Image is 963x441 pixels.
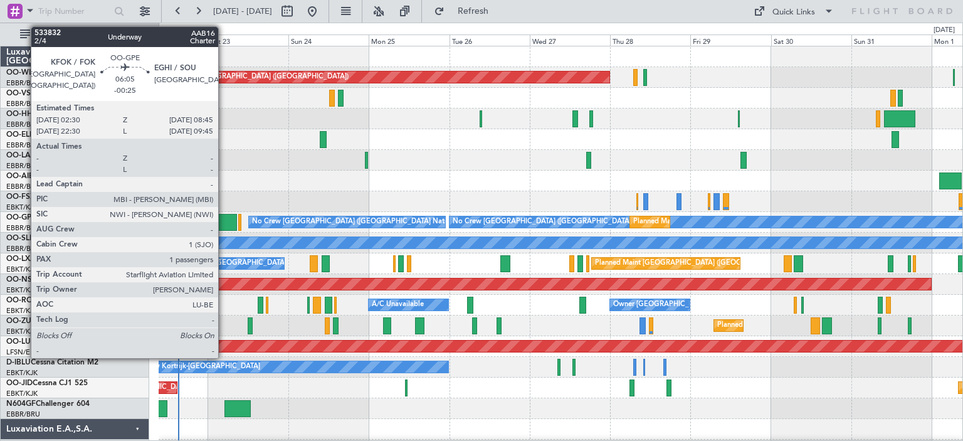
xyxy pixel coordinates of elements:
a: EBBR/BRU [6,182,40,191]
span: OO-LAH [6,152,36,159]
a: OO-LXACessna Citation CJ4 [6,255,105,263]
div: [DATE] [934,25,955,36]
div: No Crew [GEOGRAPHIC_DATA] ([GEOGRAPHIC_DATA] National) [453,213,663,231]
a: OO-LUXCessna Citation CJ4 [6,338,105,346]
a: OO-AIEFalcon 7X [6,173,68,180]
a: LFSN/ENC [6,348,41,357]
div: Owner [GEOGRAPHIC_DATA]-[GEOGRAPHIC_DATA] [613,295,782,314]
span: Refresh [447,7,500,16]
a: EBBR/BRU [6,141,40,150]
a: OO-ELKFalcon 8X [6,131,69,139]
div: Fri 29 [690,35,771,46]
input: Trip Number [38,2,110,21]
a: D-IBLUCessna Citation M2 [6,359,98,366]
span: OO-ZUN [6,317,38,325]
div: Fri 22 [128,35,208,46]
div: [DATE] [161,25,182,36]
a: EBBR/BRU [6,161,40,171]
div: Planned Maint [GEOGRAPHIC_DATA] ([GEOGRAPHIC_DATA] National) [633,213,860,231]
span: OO-SLM [6,235,36,242]
div: A/C Unavailable [GEOGRAPHIC_DATA] ([GEOGRAPHIC_DATA] National) [85,254,318,273]
span: OO-GPE [6,214,36,221]
a: EBBR/BRU [6,120,40,129]
span: OO-WLP [6,69,37,77]
a: EBBR/BRU [6,78,40,88]
span: All Aircraft [33,30,132,39]
button: All Aircraft [14,24,136,45]
span: OO-LXA [6,255,36,263]
a: EBBR/BRU [6,410,40,419]
span: OO-ELK [6,131,34,139]
a: EBKT/KJK [6,368,38,378]
div: Sat 30 [771,35,851,46]
a: OO-LAHFalcon 7X [6,152,71,159]
span: OO-HHO [6,110,39,118]
a: OO-VSFFalcon 8X [6,90,70,97]
span: OO-VSF [6,90,35,97]
a: OO-NSGCessna Citation CJ4 [6,276,107,284]
div: Sat 23 [208,35,288,46]
button: Refresh [428,1,503,21]
div: No Crew Kortrijk-[GEOGRAPHIC_DATA] [131,358,260,376]
a: EBKT/KJK [6,203,38,212]
span: [DATE] - [DATE] [213,6,272,17]
span: OO-JID [6,380,33,387]
a: EBKT/KJK [6,306,38,316]
a: EBKT/KJK [6,327,38,336]
a: EBBR/BRU [6,244,40,253]
a: OO-WLPGlobal 5500 [6,69,80,77]
div: Planned Maint [GEOGRAPHIC_DATA] ([GEOGRAPHIC_DATA]) [151,68,349,87]
a: OO-ROKCessna Citation CJ4 [6,297,107,304]
a: N604GFChallenger 604 [6,400,90,408]
div: Mon 25 [369,35,449,46]
div: A/C Unavailable [372,295,424,314]
div: Sun 24 [288,35,369,46]
span: OO-LUX [6,338,36,346]
div: Sun 31 [851,35,932,46]
a: OO-JIDCessna CJ1 525 [6,380,88,387]
button: Quick Links [747,1,840,21]
a: EBBR/BRU [6,99,40,109]
span: OO-NSG [6,276,38,284]
div: Thu 28 [610,35,690,46]
a: OO-FSXFalcon 7X [6,193,70,201]
a: OO-SLMCessna Citation XLS [6,235,106,242]
a: OO-HHOFalcon 8X [6,110,73,118]
span: OO-FSX [6,193,35,201]
div: Tue 26 [450,35,530,46]
a: EBKT/KJK [6,265,38,274]
div: Quick Links [772,6,815,19]
a: OO-GPEFalcon 900EX EASy II [6,214,110,221]
a: OO-ZUNCessna Citation CJ4 [6,317,107,325]
div: Planned Maint [GEOGRAPHIC_DATA] ([GEOGRAPHIC_DATA]) [70,378,268,397]
span: D-IBLU [6,359,31,366]
span: OO-AIE [6,173,33,180]
a: EBBR/BRU [6,223,40,233]
span: N604GF [6,400,36,408]
a: EBKT/KJK [6,389,38,398]
span: OO-ROK [6,297,38,304]
div: No Crew [GEOGRAPHIC_DATA] ([GEOGRAPHIC_DATA] National) [252,213,462,231]
div: Wed 27 [530,35,610,46]
a: EBKT/KJK [6,285,38,295]
div: Planned Maint [GEOGRAPHIC_DATA] ([GEOGRAPHIC_DATA] National) [595,254,822,273]
div: Planned Maint Kortrijk-[GEOGRAPHIC_DATA] [717,316,863,335]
